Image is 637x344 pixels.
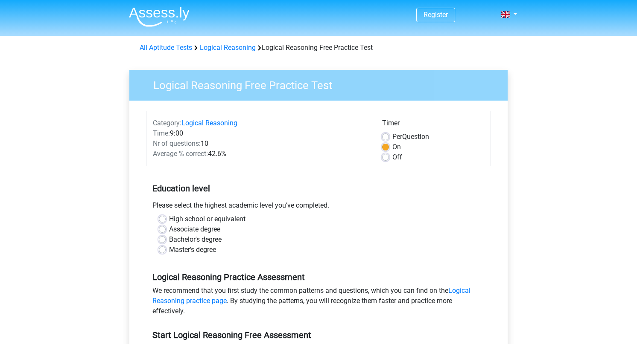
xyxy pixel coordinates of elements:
[146,139,376,149] div: 10
[143,75,501,92] h3: Logical Reasoning Free Practice Test
[146,200,491,214] div: Please select the highest academic level you’ve completed.
[153,119,181,127] span: Category:
[152,180,485,197] h5: Education level
[146,149,376,159] div: 42.6%
[200,43,256,52] a: Logical Reasoning
[153,129,170,137] span: Time:
[169,245,216,255] label: Master's degree
[153,150,208,158] span: Average % correct:
[129,7,190,27] img: Assessly
[136,43,501,53] div: Logical Reasoning Free Practice Test
[392,132,429,142] label: Question
[153,139,201,147] span: Nr of questions:
[169,214,245,224] label: High school or equivalent
[392,152,402,162] label: Off
[169,234,222,245] label: Bachelor's degree
[169,224,220,234] label: Associate degree
[392,133,402,141] span: Per
[140,43,192,52] a: All Aptitude Tests
[146,128,376,139] div: 9:00
[146,286,491,320] div: We recommend that you first study the common patterns and questions, which you can find on the . ...
[424,11,448,19] a: Register
[382,118,484,132] div: Timer
[152,272,485,282] h5: Logical Reasoning Practice Assessment
[392,142,401,152] label: On
[152,330,485,340] h5: Start Logical Reasoning Free Assessment
[181,119,237,127] a: Logical Reasoning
